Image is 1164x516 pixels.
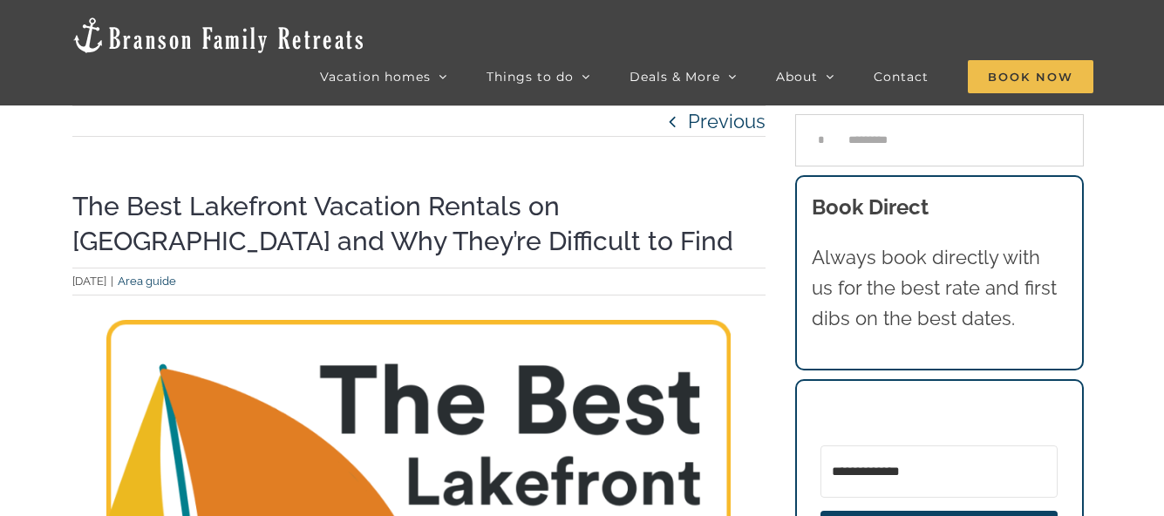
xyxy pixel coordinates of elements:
[776,59,834,94] a: About
[874,71,929,83] span: Contact
[118,275,176,288] a: Area guide
[820,445,1058,498] input: Email Address
[795,114,847,166] input: Search
[320,71,431,83] span: Vacation homes
[630,59,737,94] a: Deals & More
[776,71,818,83] span: About
[630,71,720,83] span: Deals & More
[487,59,590,94] a: Things to do
[320,59,1093,94] nav: Main Menu
[72,189,766,259] h1: The Best Lakefront Vacation Rentals on [GEOGRAPHIC_DATA] and Why They’re Difficult to Find
[72,275,106,288] span: [DATE]
[874,59,929,94] a: Contact
[106,275,118,288] span: |
[812,194,929,220] b: Book Direct
[968,59,1093,94] a: Book Now
[320,59,447,94] a: Vacation homes
[795,114,1084,166] input: Search...
[71,16,366,55] img: Branson Family Retreats Logo
[487,71,574,83] span: Things to do
[968,60,1093,93] span: Book Now
[812,242,1066,335] p: Always book directly with us for the best rate and first dibs on the best dates.
[688,106,766,136] a: Previous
